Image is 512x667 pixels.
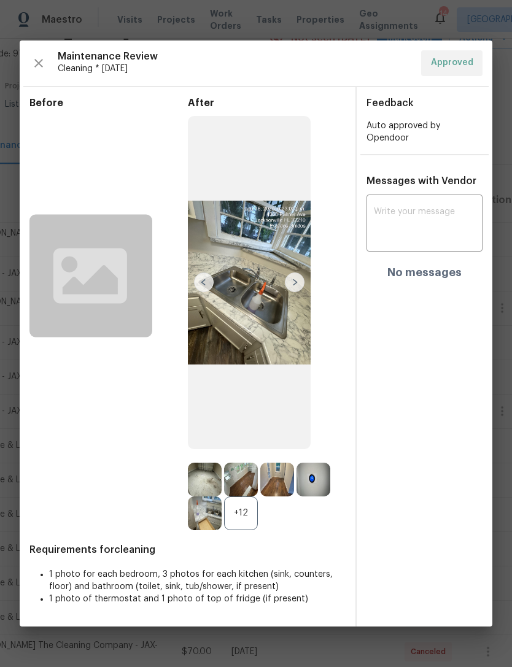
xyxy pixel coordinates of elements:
div: +12 [224,496,258,530]
li: 1 photo for each bedroom, 3 photos for each kitchen (sink, counters, floor) and bathroom (toilet,... [49,568,346,593]
span: Cleaning * [DATE] [58,63,411,75]
li: 1 photo of thermostat and 1 photo of top of fridge (if present) [49,593,346,605]
img: left-chevron-button-url [194,272,214,292]
span: After [188,97,346,109]
span: Before [29,97,188,109]
span: Messages with Vendor [367,176,476,186]
span: Requirements for cleaning [29,544,346,556]
span: Feedback [367,98,414,108]
img: right-chevron-button-url [285,272,304,292]
span: Maintenance Review [58,50,411,63]
span: Auto approved by Opendoor [367,121,440,142]
h4: No messages [387,266,462,279]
